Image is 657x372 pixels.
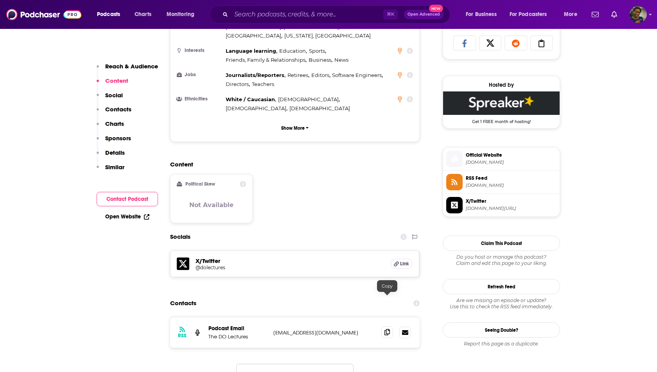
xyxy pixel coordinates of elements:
[177,97,223,102] h3: Ethnicities
[97,106,131,120] button: Contacts
[391,259,413,269] a: Link
[630,6,647,23] span: Logged in as sabrinajohnson
[105,77,128,84] p: Content
[466,175,556,182] span: RSS Feed
[105,106,131,113] p: Contacts
[279,46,307,55] span: ,
[287,72,308,78] span: Retirees
[429,5,443,12] span: New
[105,91,123,99] p: Social
[466,9,497,20] span: For Business
[287,71,309,80] span: ,
[284,32,371,39] span: [US_STATE], [GEOGRAPHIC_DATA]
[400,261,409,267] span: Link
[558,8,587,21] button: open menu
[226,95,276,104] span: ,
[466,198,556,205] span: X/Twitter
[97,91,123,106] button: Social
[177,72,223,77] h3: Jobs
[377,280,397,292] div: Copy
[443,236,560,251] button: Claim This Podcast
[167,9,194,20] span: Monitoring
[278,96,339,102] span: [DEMOGRAPHIC_DATA]
[311,72,329,78] span: Editors
[504,36,527,50] a: Share on Reddit
[281,125,305,131] p: Show More
[97,9,120,20] span: Podcasts
[289,105,350,111] span: [DEMOGRAPHIC_DATA]
[311,71,330,80] span: ,
[226,23,339,30] span: [GEOGRAPHIC_DATA], [GEOGRAPHIC_DATA]
[309,46,326,55] span: ,
[226,96,275,102] span: White / Caucasian
[231,8,383,21] input: Search podcasts, credits, & more...
[589,8,602,21] a: Show notifications dropdown
[170,229,190,244] h2: Socials
[443,115,560,124] span: Get 1 FREE month of hosting!
[443,91,560,115] img: Spreaker Deal: Get 1 FREE month of hosting!
[226,80,250,89] span: ,
[208,325,267,332] p: Podcast Email
[226,32,281,39] span: [GEOGRAPHIC_DATA]
[334,57,348,63] span: News
[479,36,502,50] a: Share on X/Twitter
[466,159,556,165] span: spreaker.com
[97,134,131,149] button: Sponsors
[279,48,306,54] span: Education
[97,192,158,206] button: Contact Podcast
[446,197,556,213] a: X/Twitter[DOMAIN_NAME][URL]
[97,77,128,91] button: Content
[226,71,285,80] span: ,
[6,7,81,22] img: Podchaser - Follow, Share and Rate Podcasts
[226,48,276,54] span: Language learning
[309,57,331,63] span: Business
[443,279,560,294] button: Refresh Feed
[226,46,277,55] span: ,
[196,265,384,270] a: @dolectures
[443,322,560,338] a: Seeing Double?
[309,48,325,54] span: Sports
[177,121,413,135] button: Show More
[332,71,383,80] span: ,
[217,5,458,23] div: Search podcasts, credits, & more...
[97,120,124,134] button: Charts
[630,6,647,23] button: Show profile menu
[273,329,375,336] p: [EMAIL_ADDRESS][DOMAIN_NAME]
[196,257,384,265] h5: X/Twitter
[407,13,440,16] span: Open Advanced
[97,163,124,178] button: Similar
[443,297,560,310] div: Are we missing an episode or update? Use this to check the RSS feed immediately.
[189,201,233,209] h3: Not Available
[97,63,158,77] button: Reach & Audience
[466,206,556,211] span: twitter.com/dolectures
[226,57,305,63] span: Friends, Family & Relationships
[170,161,413,168] h2: Content
[564,9,577,20] span: More
[252,81,274,87] span: Teachers
[383,9,398,20] span: ⌘ K
[443,82,560,88] div: Hosted by
[129,8,156,21] a: Charts
[530,36,553,50] a: Copy Link
[443,254,560,260] span: Do you host or manage this podcast?
[177,48,223,53] h3: Interests
[453,36,476,50] a: Share on Facebook
[443,91,560,123] a: Spreaker Deal: Get 1 FREE month of hosting!
[466,152,556,159] span: Official Website
[504,8,558,21] button: open menu
[446,151,556,167] a: Official Website[DOMAIN_NAME]
[105,134,131,142] p: Sponsors
[97,149,125,163] button: Details
[443,254,560,266] div: Claim and edit this page to your liking.
[185,181,215,187] h2: Political Skew
[226,104,287,113] span: ,
[135,9,151,20] span: Charts
[404,10,443,19] button: Open AdvancedNew
[608,8,620,21] a: Show notifications dropdown
[466,182,556,188] span: spreaker.com
[208,333,267,340] p: The DO Lectures
[226,81,249,87] span: Directors
[460,8,506,21] button: open menu
[226,105,286,111] span: [DEMOGRAPHIC_DATA]
[105,213,149,220] a: Open Website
